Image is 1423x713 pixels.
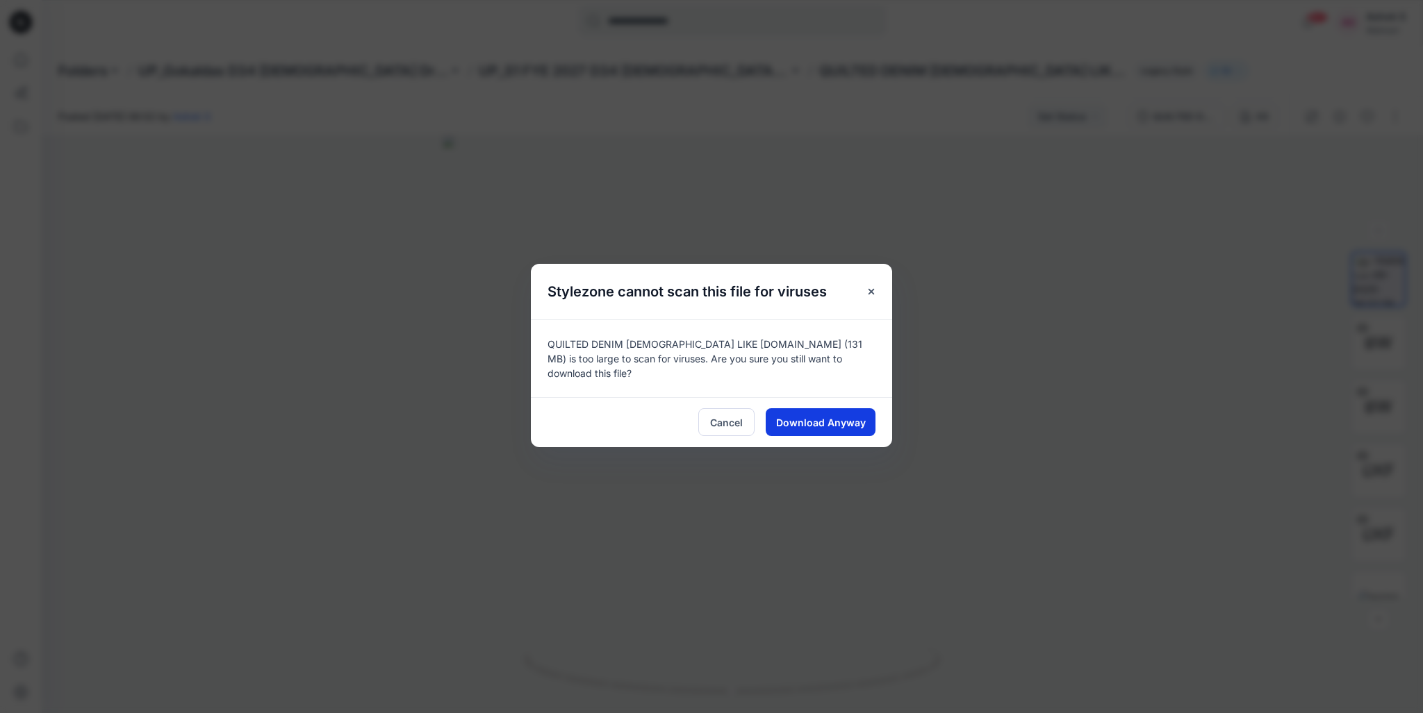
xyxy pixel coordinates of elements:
button: Download Anyway [766,408,875,436]
button: Close [859,279,884,304]
span: Cancel [710,415,743,430]
span: Download Anyway [776,415,866,430]
h5: Stylezone cannot scan this file for viruses [531,264,844,319]
button: Cancel [698,408,755,436]
div: QUILTED DENIM [DEMOGRAPHIC_DATA] LIKE [DOMAIN_NAME] (131 MB) is too large to scan for viruses. Ar... [531,319,892,397]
